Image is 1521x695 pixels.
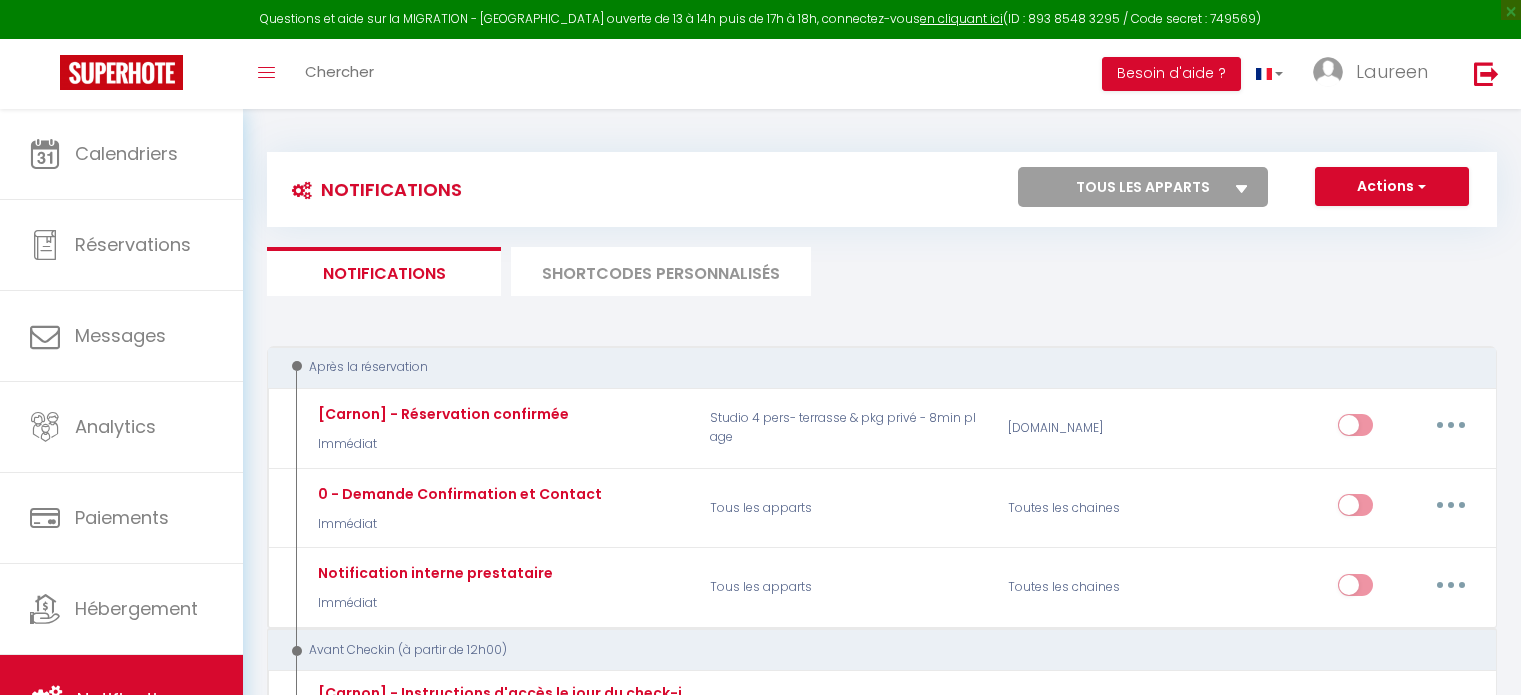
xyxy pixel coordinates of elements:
img: logout [1474,61,1499,86]
a: en cliquant ici [920,10,1003,27]
div: [Carnon] - Réservation confirmée [313,403,569,425]
p: Immédiat [313,515,602,534]
div: Après la réservation [286,358,1455,377]
div: Toutes les chaines [995,479,1194,537]
span: Calendriers [75,141,178,166]
div: Notification interne prestataire [313,562,553,584]
p: Studio 4 pers- terrasse & pkg privé - 8min plage [697,399,995,457]
span: Paiements [75,505,169,530]
div: [DOMAIN_NAME] [995,399,1194,457]
li: Notifications [267,247,501,296]
span: Messages [75,323,166,348]
button: Besoin d'aide ? [1102,57,1241,91]
h3: Notifications [282,167,462,212]
iframe: LiveChat chat widget [1437,611,1521,695]
p: Tous les apparts [697,559,995,617]
a: ... Laureen [1298,39,1453,109]
p: Tous les apparts [697,479,995,537]
span: Chercher [305,61,374,82]
img: Super Booking [60,55,183,90]
p: Immédiat [313,435,569,454]
p: Immédiat [313,594,553,613]
div: 0 - Demande Confirmation et Contact [313,483,602,505]
div: Toutes les chaines [995,559,1194,617]
span: Analytics [75,414,156,439]
span: Réservations [75,232,191,257]
button: Actions [1315,167,1469,207]
li: SHORTCODES PERSONNALISÉS [511,247,811,296]
img: ... [1313,57,1343,87]
span: Laureen [1356,59,1428,84]
span: Hébergement [75,596,198,621]
div: Avant Checkin (à partir de 12h00) [286,641,1455,660]
a: Chercher [290,39,389,109]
